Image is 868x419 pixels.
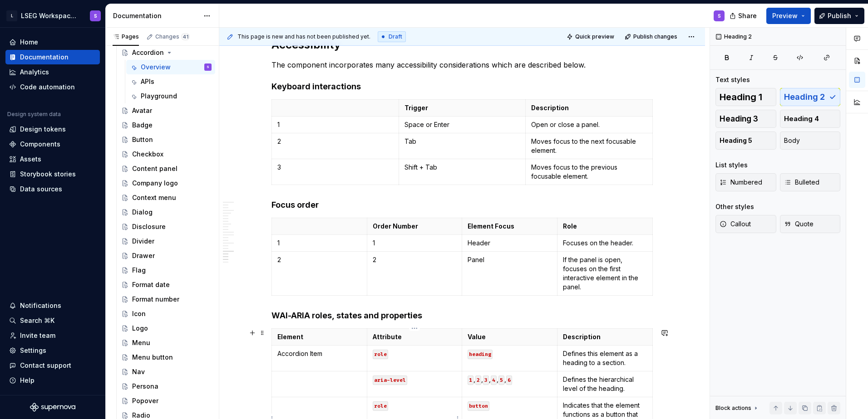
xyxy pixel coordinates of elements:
[118,307,215,321] a: Icon
[715,202,754,211] div: Other styles
[766,8,811,24] button: Preview
[20,331,55,340] div: Invite team
[828,11,851,20] span: Publish
[118,365,215,379] a: Nav
[277,255,361,264] p: 2
[531,120,647,129] p: Open or close a panel.
[720,114,758,123] span: Heading 3
[21,11,79,20] div: LSEG Workspace Design System
[5,328,100,343] a: Invite team
[132,353,173,362] div: Menu button
[277,349,361,358] p: Accordion Item
[720,93,762,102] span: Heading 1
[784,178,819,187] span: Bulleted
[126,60,215,74] a: OverviewS
[563,239,647,248] p: Focuses on the header.
[132,208,153,217] div: Dialog
[373,332,457,341] p: Attribute
[118,234,215,248] a: Divider
[784,219,814,229] span: Quote
[132,179,178,188] div: Company logo
[118,45,215,60] a: Accordion
[118,176,215,190] a: Company logo
[6,10,17,21] div: L
[715,161,748,170] div: List styles
[118,336,215,350] a: Menu
[20,140,60,149] div: Components
[20,316,54,325] div: Search ⌘K
[271,59,653,70] p: The component incorporates many accessibility considerations which are described below.
[118,350,215,365] a: Menu button
[118,379,215,394] a: Persona
[475,375,481,385] code: 2
[118,394,215,408] a: Popover
[132,193,176,202] div: Context menu
[132,150,163,159] div: Checkbox
[30,403,75,412] svg: Supernova Logo
[715,75,750,84] div: Text styles
[132,382,158,391] div: Persona
[404,137,520,146] p: Tab
[277,137,393,146] p: 2
[118,118,215,132] a: Badge
[132,48,164,57] div: Accordion
[5,313,100,328] button: Search ⌘K
[271,200,653,210] h4: Focus order
[715,110,776,128] button: Heading 3
[118,147,215,161] a: Checkbox
[20,170,76,179] div: Storybook stories
[5,137,100,151] a: Components
[155,33,190,40] div: Changes
[780,173,841,191] button: Bulleted
[373,375,407,385] code: aria-level
[20,155,41,164] div: Assets
[118,321,215,336] a: Logo
[563,349,647,367] p: Defines this element as a heading to a section.
[483,375,489,385] code: 3
[118,103,215,118] a: Avatar
[720,136,752,145] span: Heading 5
[141,63,171,72] div: Overview
[5,298,100,313] button: Notifications
[2,6,104,25] button: LLSEG Workspace Design SystemS
[126,89,215,103] a: Playground
[373,401,388,411] code: role
[373,222,457,231] p: Order Number
[780,132,841,150] button: Body
[181,33,190,40] span: 41
[468,332,552,341] p: Value
[404,163,520,172] p: Shift + Tab
[720,219,751,229] span: Callout
[20,68,49,77] div: Analytics
[113,33,139,40] div: Pages
[141,92,177,101] div: Playground
[468,222,552,231] p: Element Focus
[531,103,647,112] p: Description
[404,103,520,112] p: Trigger
[113,11,199,20] div: Documentation
[5,50,100,64] a: Documentation
[118,263,215,278] a: Flag
[498,375,504,385] code: 5
[5,65,100,79] a: Analytics
[118,132,215,147] a: Button
[132,295,179,304] div: Format number
[715,402,759,414] div: Block actions
[5,35,100,49] a: Home
[715,404,751,412] div: Block actions
[531,137,647,155] p: Moves focus to the next focusable element.
[20,83,75,92] div: Code automation
[132,266,146,275] div: Flag
[491,375,497,385] code: 4
[563,255,647,292] p: If the panel is open, focuses on the first interactive element in the panel.
[132,106,152,115] div: Avatar
[132,280,170,289] div: Format date
[20,53,69,62] div: Documentation
[563,332,647,341] p: Description
[575,33,614,40] span: Quick preview
[237,33,370,40] span: This page is new and has not been published yet.
[132,396,158,405] div: Popover
[207,63,209,72] div: S
[271,81,653,92] h4: Keyboard interactions
[20,346,46,355] div: Settings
